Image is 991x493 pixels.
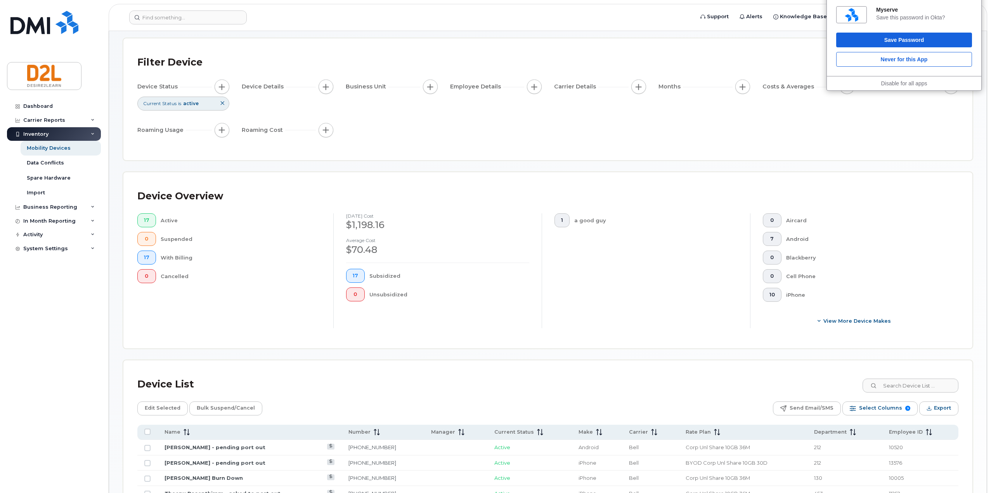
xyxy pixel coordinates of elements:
[137,213,156,227] button: 17
[242,83,286,91] span: Device Details
[348,475,396,481] a: [PHONE_NUMBER]
[845,8,858,22] img: 7xMKRAAAABklEQVQDAJsJlQY2p+0uAAAAAElFTkSuQmCC
[919,401,958,415] button: Export
[763,213,781,227] button: 0
[746,13,762,21] span: Alerts
[161,269,321,283] div: Cancelled
[137,374,194,394] div: Device List
[494,460,510,466] span: Active
[881,80,927,86] a: Disable for all apps
[197,402,255,414] span: Bulk Suspend/Cancel
[579,429,593,436] span: Make
[165,460,265,466] a: [PERSON_NAME] - pending port out
[686,429,711,436] span: Rate Plan
[686,444,750,450] span: Corp Unl Share 10GB 36M
[579,444,599,450] span: Android
[629,444,639,450] span: Bell
[786,213,946,227] div: Aircard
[129,10,247,24] input: Find something...
[574,213,738,227] div: a good guy
[346,269,365,283] button: 17
[686,475,750,481] span: Corp Unl Share 10GB 36M
[242,126,285,134] span: Roaming Cost
[348,460,396,466] a: [PHONE_NUMBER]
[836,52,972,67] button: Never for this App
[842,401,918,415] button: Select Columns 9
[836,33,972,47] button: Save Password
[143,100,177,107] span: Current Status
[769,254,775,261] span: 0
[353,291,358,298] span: 0
[686,460,768,466] span: BYOD Corp Unl Share 10GB 30D
[889,444,903,450] span: 10520
[189,401,262,415] button: Bulk Suspend/Cancel
[786,269,946,283] div: Cell Phone
[450,83,503,91] span: Employee Details
[734,9,768,24] a: Alerts
[327,444,334,450] a: View Last Bill
[876,6,972,13] div: Myserve
[137,83,180,91] span: Device Status
[348,429,371,436] span: Number
[144,236,149,242] span: 0
[431,429,455,436] span: Manager
[790,402,833,414] span: Send Email/SMS
[876,14,972,21] div: Save this password in Okta?
[137,126,186,134] span: Roaming Usage
[579,460,596,466] span: iPhone
[814,444,821,450] span: 212
[769,217,775,223] span: 0
[137,269,156,283] button: 0
[165,475,243,481] a: [PERSON_NAME] Burn Down
[695,9,734,24] a: Support
[165,429,180,436] span: Name
[346,83,388,91] span: Business Unit
[629,429,648,436] span: Carrier
[768,9,832,24] a: Knowledge Base
[346,287,365,301] button: 0
[161,232,321,246] div: Suspended
[183,100,199,106] span: active
[889,475,904,481] span: 10005
[786,288,946,302] div: iPhone
[905,406,910,411] span: 9
[145,402,180,414] span: Edit Selected
[144,217,149,223] span: 17
[889,429,923,436] span: Employee ID
[494,475,510,481] span: Active
[763,232,781,246] button: 7
[137,251,156,265] button: 17
[773,401,841,415] button: Send Email/SMS
[786,251,946,265] div: Blackberry
[934,402,951,414] span: Export
[137,186,223,206] div: Device Overview
[161,251,321,265] div: With Billing
[346,238,529,243] h4: Average cost
[144,254,149,261] span: 17
[346,213,529,218] h4: [DATE] cost
[763,269,781,283] button: 0
[137,401,188,415] button: Edit Selected
[814,429,847,436] span: Department
[579,475,596,481] span: iPhone
[165,444,265,450] a: [PERSON_NAME] - pending port out
[629,475,639,481] span: Bell
[786,232,946,246] div: Android
[769,292,775,298] span: 10
[763,251,781,265] button: 0
[554,83,598,91] span: Carrier Details
[814,475,822,481] span: 130
[369,269,530,283] div: Subsidized
[494,429,534,436] span: Current Status
[161,213,321,227] div: Active
[707,13,729,21] span: Support
[763,314,946,328] button: View More Device Makes
[137,52,203,73] div: Filter Device
[762,83,816,91] span: Costs & Averages
[769,236,775,242] span: 7
[348,444,396,450] a: [PHONE_NUMBER]
[814,460,821,466] span: 212
[859,402,902,414] span: Select Columns
[658,83,683,91] span: Months
[178,100,181,107] span: is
